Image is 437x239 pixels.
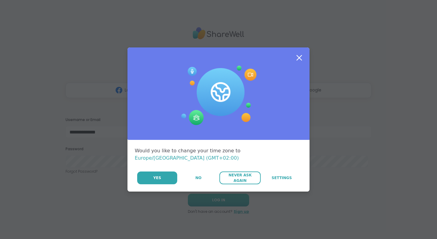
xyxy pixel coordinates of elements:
[222,172,257,183] span: Never Ask Again
[195,175,202,181] span: No
[261,171,302,184] a: Settings
[135,147,302,162] div: Would you like to change your time zone to
[181,66,256,125] img: Session Experience
[272,175,292,181] span: Settings
[153,175,161,181] span: Yes
[219,171,260,184] button: Never Ask Again
[178,171,219,184] button: No
[137,171,177,184] button: Yes
[135,155,239,161] span: Europe/[GEOGRAPHIC_DATA] (GMT+02:00)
